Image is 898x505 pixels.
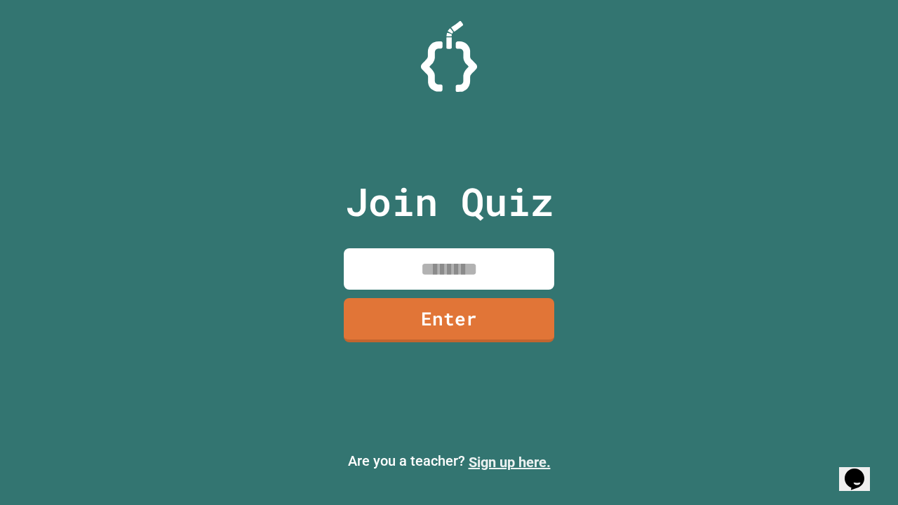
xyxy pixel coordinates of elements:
iframe: chat widget [839,449,884,491]
iframe: chat widget [782,388,884,447]
p: Join Quiz [345,173,554,231]
a: Enter [344,298,554,342]
a: Sign up here. [469,454,551,471]
p: Are you a teacher? [11,450,887,473]
img: Logo.svg [421,21,477,92]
